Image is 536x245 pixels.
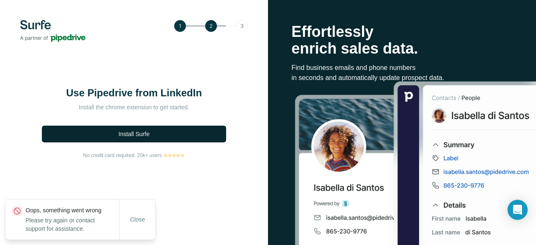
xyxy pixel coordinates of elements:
[291,63,513,73] p: Find business emails and phone numbers
[50,103,218,111] p: Install the chrome extension to get started.
[50,86,218,100] h1: Use Pipedrive from LinkedIn
[26,216,119,233] p: Please try again or contact support for assistance.
[295,80,536,245] img: Surfe Stock Photo - Selling good vibes
[124,212,151,227] button: Close
[291,23,513,40] p: Effortlessly
[119,130,149,138] span: Install Surfe
[42,126,226,142] button: Install Surfe
[508,200,528,220] div: Open Intercom Messenger
[83,152,162,159] span: No credit card required. 20k+ users
[26,206,119,214] p: Oops, something went wrong
[291,40,513,57] p: enrich sales data.
[20,20,85,42] img: Surfe's logo
[174,20,248,32] img: Step 2
[130,215,145,224] span: Close
[291,73,513,83] p: in seconds and automatically update prospect data.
